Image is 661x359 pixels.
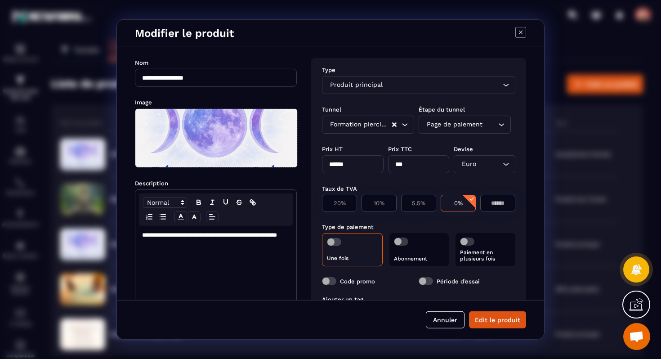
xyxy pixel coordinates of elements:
[406,200,431,206] p: 5.5%
[322,185,357,192] label: Taux de TVA
[460,159,478,169] span: Euro
[392,121,397,128] button: Clear Selected
[426,311,464,328] button: Annuler
[340,278,375,284] label: Code promo
[322,224,374,230] label: Type de paiement
[454,155,515,173] div: Search for option
[322,296,363,303] label: Ajouter un tag
[135,27,234,40] h4: Modifier le produit
[460,249,511,262] p: Paiement en plusieurs fois
[446,200,471,206] p: 0%
[135,59,148,66] label: Nom
[419,106,465,113] label: Étape du tunnel
[135,99,152,106] label: Image
[327,255,378,261] p: Une fois
[484,120,496,130] input: Search for option
[388,146,412,153] label: Prix TTC
[328,120,391,130] span: Formation piercing 1
[478,159,500,169] input: Search for option
[322,106,341,113] label: Tunnel
[437,278,480,284] label: Période d’essai
[327,200,352,206] p: 20%
[366,200,392,206] p: 10%
[419,116,511,134] div: Search for option
[394,256,445,262] p: Abonnement
[322,146,343,153] label: Prix HT
[454,146,473,153] label: Devise
[424,120,484,130] span: Page de paiement
[322,76,515,94] div: Search for option
[328,80,384,90] span: Produit principal
[322,67,335,73] label: Type
[469,311,526,328] button: Edit le produit
[384,80,500,90] input: Search for option
[322,116,414,134] div: Search for option
[623,323,650,350] div: Ouvrir le chat
[135,180,168,187] label: Description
